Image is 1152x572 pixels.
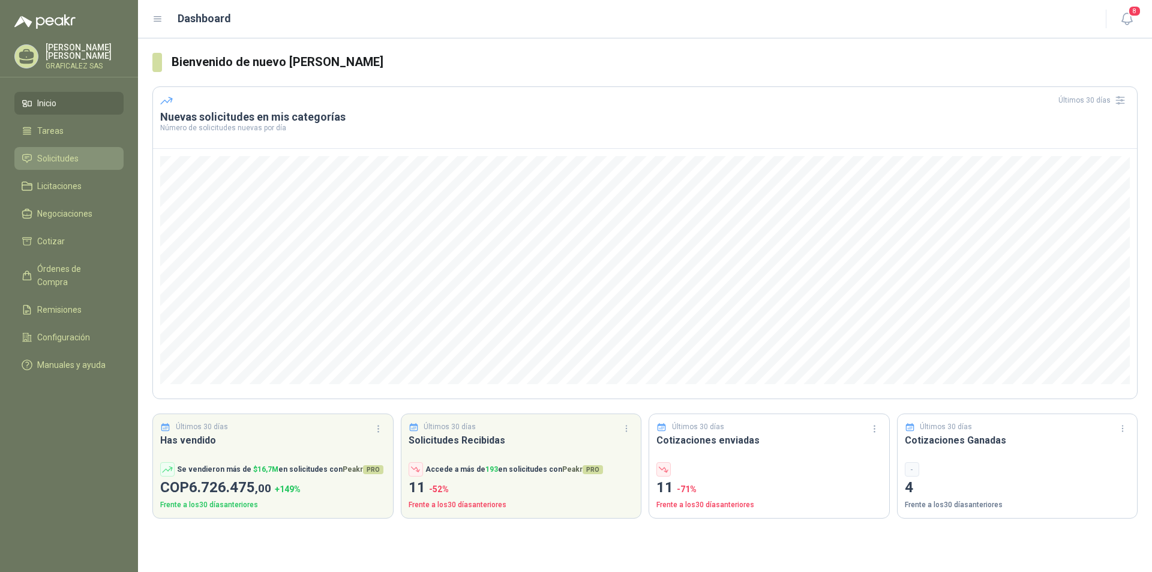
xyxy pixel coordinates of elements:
p: Frente a los 30 días anteriores [905,499,1130,511]
span: + 149 % [275,484,301,494]
p: Últimos 30 días [176,421,228,433]
p: Últimos 30 días [920,421,972,433]
p: Accede a más de en solicitudes con [425,464,603,475]
p: COP [160,477,386,499]
span: Peakr [562,465,603,474]
p: Se vendieron más de en solicitudes con [177,464,383,475]
span: 6.726.475 [189,479,271,496]
a: Inicio [14,92,124,115]
span: Licitaciones [37,179,82,193]
p: 11 [656,477,882,499]
button: 8 [1116,8,1138,30]
div: Últimos 30 días [1058,91,1130,110]
h3: Bienvenido de nuevo [PERSON_NAME] [172,53,1138,71]
p: Frente a los 30 días anteriores [160,499,386,511]
a: Licitaciones [14,175,124,197]
h1: Dashboard [178,10,231,27]
a: Solicitudes [14,147,124,170]
a: Órdenes de Compra [14,257,124,294]
a: Configuración [14,326,124,349]
a: Negociaciones [14,202,124,225]
p: Últimos 30 días [424,421,476,433]
span: PRO [583,465,603,474]
p: Frente a los 30 días anteriores [656,499,882,511]
span: Peakr [343,465,383,474]
span: Solicitudes [37,152,79,165]
span: Inicio [37,97,56,110]
a: Remisiones [14,298,124,321]
div: - [905,462,919,477]
span: -71 % [677,484,697,494]
img: Logo peakr [14,14,76,29]
span: Órdenes de Compra [37,262,112,289]
span: -52 % [429,484,449,494]
a: Manuales y ayuda [14,354,124,376]
h3: Cotizaciones Ganadas [905,433,1130,448]
h3: Nuevas solicitudes en mis categorías [160,110,1130,124]
span: $ 16,7M [253,465,278,474]
span: Remisiones [37,303,82,316]
span: Configuración [37,331,90,344]
span: Cotizar [37,235,65,248]
p: 11 [409,477,634,499]
p: Últimos 30 días [672,421,724,433]
p: Número de solicitudes nuevas por día [160,124,1130,131]
h3: Solicitudes Recibidas [409,433,634,448]
span: PRO [363,465,383,474]
span: Negociaciones [37,207,92,220]
p: [PERSON_NAME] [PERSON_NAME] [46,43,124,60]
h3: Has vendido [160,433,386,448]
h3: Cotizaciones enviadas [656,433,882,448]
p: GRAFICALEZ SAS [46,62,124,70]
span: Tareas [37,124,64,137]
a: Cotizar [14,230,124,253]
span: Manuales y ayuda [37,358,106,372]
span: ,00 [255,481,271,495]
p: 4 [905,477,1130,499]
span: 8 [1128,5,1141,17]
a: Tareas [14,119,124,142]
p: Frente a los 30 días anteriores [409,499,634,511]
span: 193 [485,465,498,474]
